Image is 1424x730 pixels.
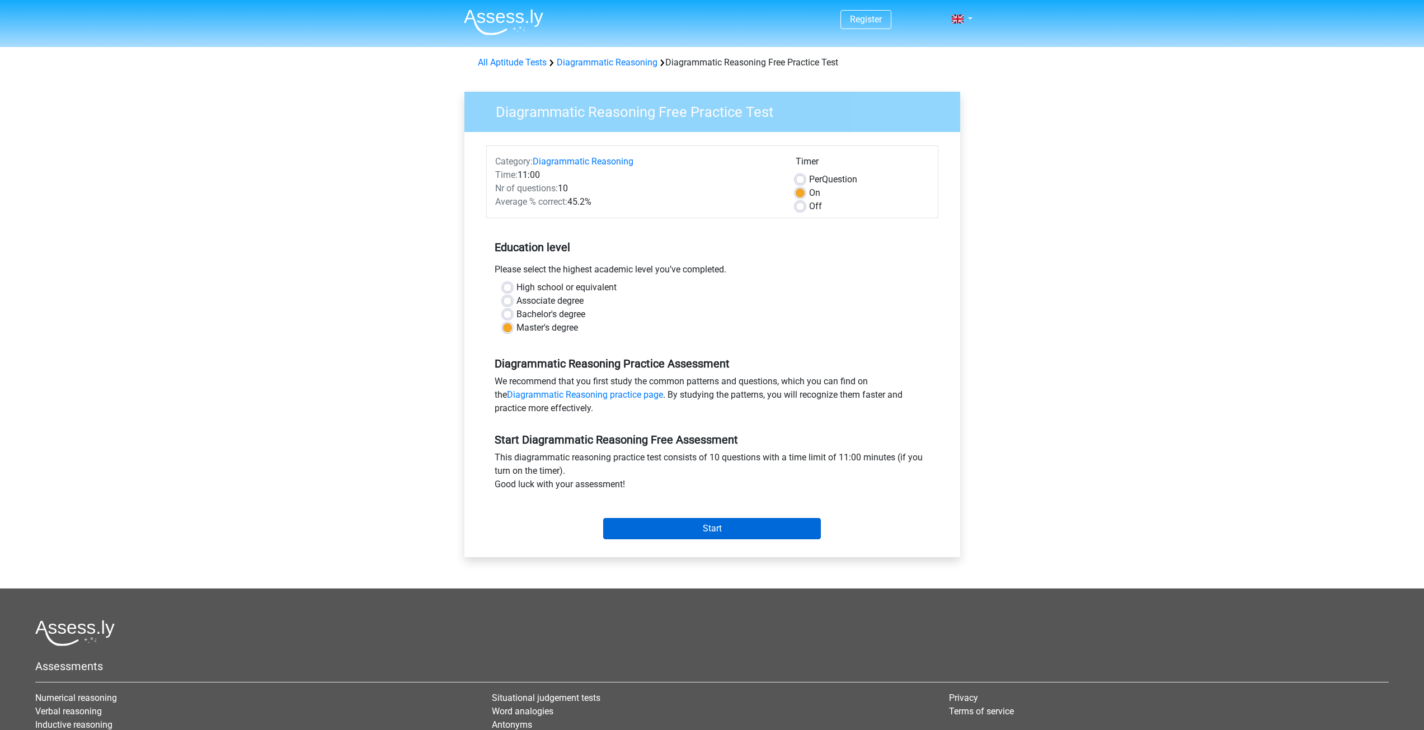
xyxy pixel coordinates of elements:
div: We recommend that you first study the common patterns and questions, which you can find on the . ... [486,375,938,420]
h5: Start Diagrammatic Reasoning Free Assessment [495,433,930,446]
div: 11:00 [487,168,787,182]
label: On [809,186,820,200]
label: Question [809,173,857,186]
label: Master's degree [516,321,578,335]
a: All Aptitude Tests [478,57,547,68]
a: Privacy [949,693,978,703]
span: Average % correct: [495,196,567,207]
h5: Education level [495,236,930,258]
a: Register [850,14,882,25]
label: Off [809,200,822,213]
h5: Assessments [35,660,1389,673]
a: Diagrammatic Reasoning [557,57,657,68]
div: Please select the highest academic level you’ve completed. [486,263,938,281]
label: High school or equivalent [516,281,617,294]
a: Diagrammatic Reasoning [533,156,633,167]
div: 10 [487,182,787,195]
span: Category: [495,156,533,167]
span: Per [809,174,822,185]
img: Assessly [464,9,543,35]
h3: Diagrammatic Reasoning Free Practice Test [482,99,952,121]
div: This diagrammatic reasoning practice test consists of 10 questions with a time limit of 11:00 min... [486,451,938,496]
img: Assessly logo [35,620,115,646]
a: Verbal reasoning [35,706,102,717]
a: Situational judgement tests [492,693,600,703]
a: Inductive reasoning [35,719,112,730]
label: Bachelor's degree [516,308,585,321]
a: Antonyms [492,719,532,730]
input: Start [603,518,821,539]
a: Numerical reasoning [35,693,117,703]
span: Time: [495,169,518,180]
a: Diagrammatic Reasoning practice page [507,389,663,400]
label: Associate degree [516,294,584,308]
a: Terms of service [949,706,1014,717]
span: Nr of questions: [495,183,558,194]
div: Diagrammatic Reasoning Free Practice Test [473,56,951,69]
h5: Diagrammatic Reasoning Practice Assessment [495,357,930,370]
div: 45.2% [487,195,787,209]
a: Word analogies [492,706,553,717]
div: Timer [796,155,929,173]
